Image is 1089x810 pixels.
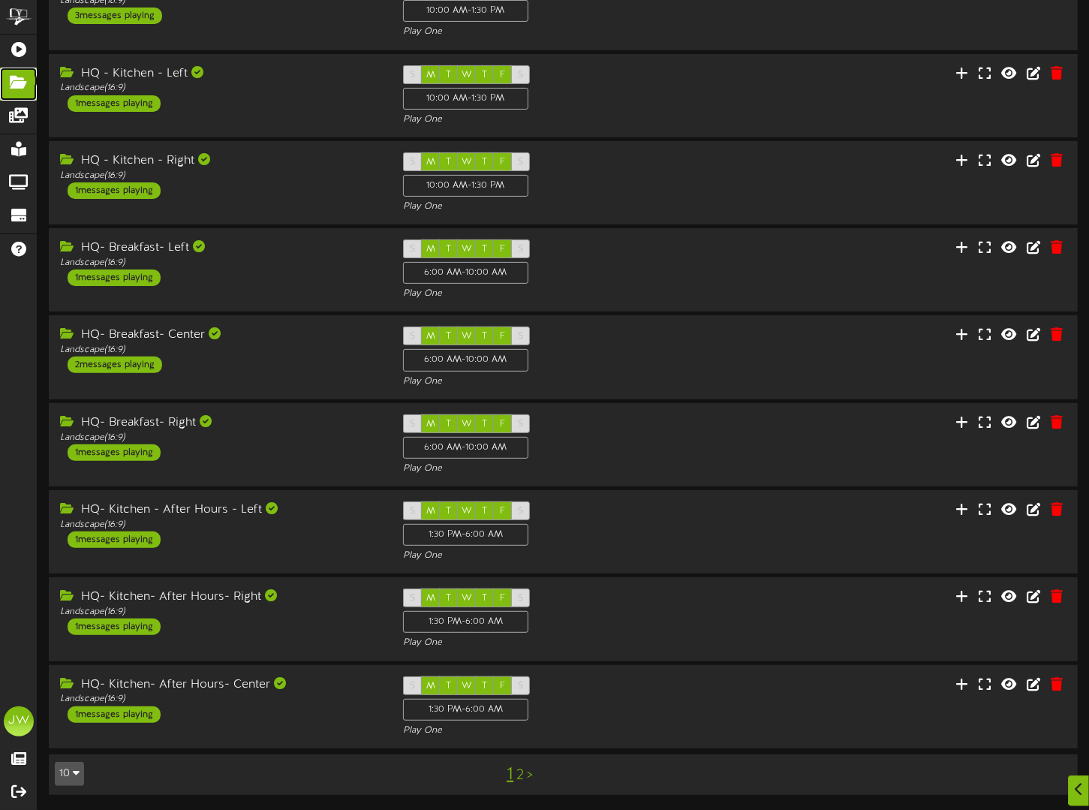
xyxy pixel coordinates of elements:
span: W [462,244,472,254]
div: Landscape ( 16:9 ) [60,170,381,182]
span: W [462,157,472,167]
div: HQ - Kitchen - Left [60,65,381,83]
span: S [518,70,523,80]
span: M [426,593,435,604]
span: T [483,419,488,429]
div: HQ- Kitchen - After Hours - Left [60,501,381,519]
div: Landscape ( 16:9 ) [60,432,381,444]
div: Play One [403,200,723,213]
span: S [518,157,523,167]
div: 1:30 PM - 6:00 AM [403,699,528,721]
span: S [518,419,523,429]
div: 10:00 AM - 1:30 PM [403,175,528,197]
button: 10 [55,762,84,786]
div: 1 messages playing [68,269,161,286]
span: S [411,70,416,80]
span: T [447,506,452,516]
span: M [426,681,435,691]
div: 10:00 AM - 1:30 PM [403,88,528,110]
span: S [518,506,523,516]
span: T [483,244,488,254]
span: T [483,593,488,604]
span: W [462,70,472,80]
div: Landscape ( 16:9 ) [60,693,381,706]
span: F [501,157,506,167]
div: 6:00 AM - 10:00 AM [403,262,528,284]
div: Play One [403,26,723,38]
span: M [426,419,435,429]
span: T [483,70,488,80]
span: M [426,506,435,516]
span: S [411,506,416,516]
div: Landscape ( 16:9 ) [60,344,381,357]
span: T [447,244,452,254]
span: W [462,506,472,516]
span: M [426,157,435,167]
a: > [527,767,533,784]
span: S [411,157,416,167]
span: T [447,681,452,691]
span: T [483,331,488,342]
span: F [501,506,506,516]
div: 6:00 AM - 10:00 AM [403,349,528,371]
div: 3 messages playing [68,8,162,24]
div: 1 messages playing [68,619,161,635]
div: HQ- Kitchen- After Hours- Center [60,676,381,694]
span: T [483,157,488,167]
div: Play One [403,550,723,562]
div: JW [4,706,34,736]
span: S [411,419,416,429]
div: Play One [403,724,723,737]
span: S [518,244,523,254]
span: T [447,593,452,604]
span: S [518,593,523,604]
span: M [426,70,435,80]
span: F [501,419,506,429]
div: 1:30 PM - 6:00 AM [403,611,528,633]
span: F [501,70,506,80]
span: F [501,593,506,604]
span: T [483,681,488,691]
div: HQ- Breakfast- Right [60,414,381,432]
span: S [411,593,416,604]
div: Landscape ( 16:9 ) [60,82,381,95]
span: W [462,331,472,342]
span: M [426,244,435,254]
span: F [501,681,506,691]
div: 6:00 AM - 10:00 AM [403,437,528,459]
a: 1 [507,765,513,784]
div: Play One [403,288,723,300]
div: 1 messages playing [68,444,161,461]
div: Landscape ( 16:9 ) [60,519,381,531]
span: W [462,681,472,691]
span: F [501,244,506,254]
span: T [447,331,452,342]
div: Landscape ( 16:9 ) [60,257,381,269]
span: T [447,70,452,80]
div: 1:30 PM - 6:00 AM [403,524,528,546]
div: Play One [403,637,723,649]
span: T [483,506,488,516]
span: W [462,593,472,604]
div: 1 messages playing [68,182,161,199]
div: 2 messages playing [68,357,162,373]
span: T [447,419,452,429]
a: 2 [516,767,524,784]
div: HQ- Kitchen- After Hours- Right [60,589,381,606]
div: 1 messages playing [68,706,161,723]
span: S [411,681,416,691]
span: F [501,331,506,342]
div: 1 messages playing [68,95,161,112]
span: S [518,681,523,691]
div: Play One [403,375,723,388]
div: HQ- Breakfast- Left [60,239,381,257]
span: S [518,331,523,342]
span: S [411,244,416,254]
span: S [411,331,416,342]
div: HQ- Breakfast- Center [60,327,381,344]
div: 1 messages playing [68,531,161,548]
div: Play One [403,462,723,475]
span: M [426,331,435,342]
span: T [447,157,452,167]
span: W [462,419,472,429]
